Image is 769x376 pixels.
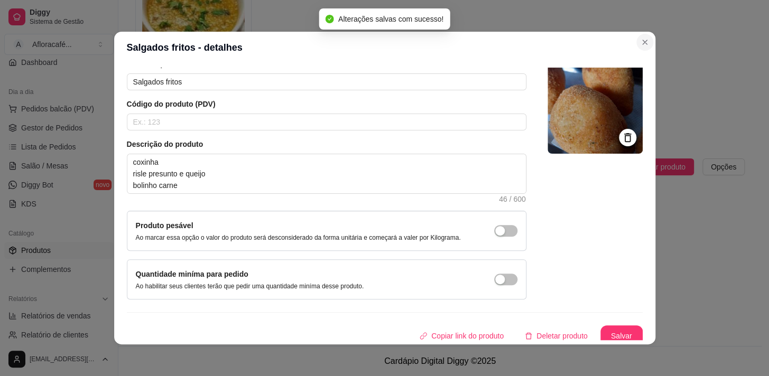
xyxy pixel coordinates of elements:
input: Ex.: Hamburguer de costela [127,73,526,90]
button: Close [636,34,653,51]
textarea: coxinha risle presunto e queijo bolinho carne [127,154,526,193]
button: Copiar link do produto [411,325,512,346]
article: Descrição do produto [127,139,526,149]
article: Código do produto (PDV) [127,99,526,109]
button: deleteDeletar produto [516,325,596,346]
p: Ao habilitar seus clientes terão que pedir uma quantidade miníma desse produto. [136,282,364,290]
header: Salgados fritos - detalhes [114,32,655,63]
label: Produto pesável [136,221,193,230]
span: check-circle [326,15,334,23]
input: Ex.: 123 [127,114,526,130]
button: Salvar [600,325,643,346]
span: delete [525,332,532,340]
img: logo da loja [548,59,643,154]
p: Ao marcar essa opção o valor do produto será desconsiderado da forma unitária e começará a valer ... [136,233,461,242]
label: Quantidade miníma para pedido [136,270,248,278]
span: Alterações salvas com sucesso! [338,15,443,23]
